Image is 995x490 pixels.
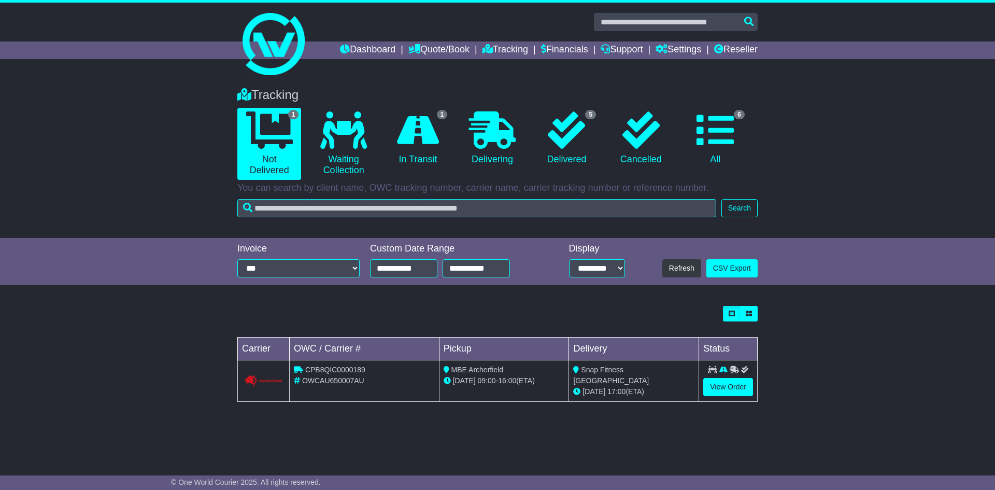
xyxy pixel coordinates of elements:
[370,243,536,255] div: Custom Date Range
[171,478,321,486] span: © One World Courier 2025. All rights reserved.
[573,386,694,397] div: (ETA)
[573,366,649,385] span: Snap Fitness [GEOGRAPHIC_DATA]
[582,387,605,396] span: [DATE]
[656,41,701,59] a: Settings
[607,387,626,396] span: 17:00
[601,41,643,59] a: Support
[699,338,758,360] td: Status
[290,338,439,360] td: OWC / Carrier #
[237,243,360,255] div: Invoice
[478,376,496,385] span: 09:00
[684,108,747,169] a: 6 All
[541,41,588,59] a: Financials
[305,366,365,374] span: CPB8QIC0000189
[535,108,599,169] a: 5 Delivered
[244,375,283,387] img: GetCarrierServiceLogo
[482,41,528,59] a: Tracking
[585,110,596,119] span: 5
[238,338,290,360] td: Carrier
[662,259,701,277] button: Refresh
[453,376,476,385] span: [DATE]
[386,108,450,169] a: 1 In Transit
[237,183,758,194] p: You can search by client name, OWC tracking number, carrier name, carrier tracking number or refe...
[706,259,758,277] a: CSV Export
[703,378,753,396] a: View Order
[569,243,625,255] div: Display
[444,375,565,386] div: - (ETA)
[439,338,569,360] td: Pickup
[237,108,301,180] a: 1 Not Delivered
[288,110,299,119] span: 1
[569,338,699,360] td: Delivery
[408,41,470,59] a: Quote/Book
[437,110,448,119] span: 1
[460,108,524,169] a: Delivering
[714,41,758,59] a: Reseller
[232,88,763,103] div: Tracking
[311,108,375,180] a: Waiting Collection
[340,41,395,59] a: Dashboard
[451,366,503,374] span: MBE Archerfield
[302,376,364,385] span: OWCAU650007AU
[498,376,516,385] span: 16:00
[609,108,673,169] a: Cancelled
[721,199,758,217] button: Search
[734,110,745,119] span: 6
